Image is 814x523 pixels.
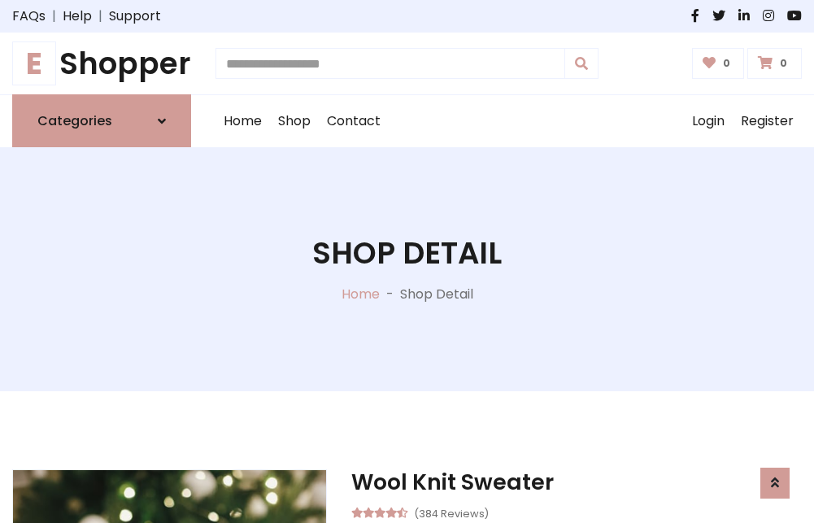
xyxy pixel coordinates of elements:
a: Home [342,285,380,303]
h1: Shopper [12,46,191,81]
a: Help [63,7,92,26]
h6: Categories [37,113,112,129]
span: 0 [719,56,734,71]
p: - [380,285,400,304]
a: 0 [747,48,802,79]
a: Contact [319,95,389,147]
span: | [46,7,63,26]
h1: Shop Detail [312,235,502,271]
a: Login [684,95,733,147]
a: EShopper [12,46,191,81]
a: Register [733,95,802,147]
a: Categories [12,94,191,147]
span: 0 [776,56,791,71]
small: (384 Reviews) [414,503,489,522]
p: Shop Detail [400,285,473,304]
a: Support [109,7,161,26]
a: Shop [270,95,319,147]
span: | [92,7,109,26]
a: FAQs [12,7,46,26]
h3: Wool Knit Sweater [351,469,802,495]
a: Home [215,95,270,147]
span: E [12,41,56,85]
a: 0 [692,48,745,79]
